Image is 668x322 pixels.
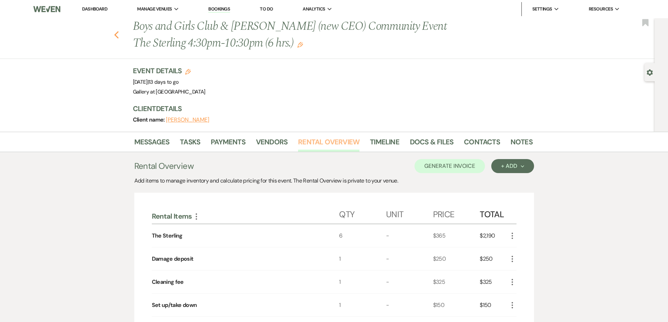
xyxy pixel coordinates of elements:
[33,2,60,16] img: Weven Logo
[501,163,524,169] div: + Add
[152,232,183,240] div: The Sterling
[339,294,386,316] div: 1
[152,255,194,263] div: Damage deposit
[589,6,613,13] span: Resources
[491,159,534,173] button: + Add
[134,177,534,185] div: Add items to manage inventory and calculate pricing for this event. The Rental Overview is privat...
[133,66,205,76] h3: Event Details
[433,270,480,293] div: $325
[464,136,500,152] a: Contacts
[149,78,179,85] span: 13 days to go
[133,88,205,95] span: Gallery at [GEOGRAPHIC_DATA]
[137,6,172,13] span: Manage Venues
[339,224,386,247] div: 6
[339,270,386,293] div: 1
[148,78,179,85] span: |
[152,278,184,286] div: Cleaning fee
[386,247,433,270] div: -
[370,136,399,152] a: Timeline
[134,136,170,152] a: Messages
[133,104,526,114] h3: Client Details
[386,203,433,224] div: Unit
[647,69,653,75] button: Open lead details
[152,212,339,221] div: Rental Items
[433,294,480,316] div: $150
[260,6,273,12] a: To Do
[211,136,245,152] a: Payments
[152,301,197,309] div: Set up/take down
[303,6,325,13] span: Analytics
[433,203,480,224] div: Price
[511,136,533,152] a: Notes
[166,117,209,123] button: [PERSON_NAME]
[480,247,508,270] div: $250
[298,136,359,152] a: Rental Overview
[480,270,508,293] div: $325
[180,136,200,152] a: Tasks
[208,6,230,13] a: Bookings
[532,6,552,13] span: Settings
[82,6,107,12] a: Dashboard
[133,116,166,123] span: Client name:
[386,224,433,247] div: -
[433,224,480,247] div: $365
[386,270,433,293] div: -
[480,224,508,247] div: $2,190
[133,78,179,85] span: [DATE]
[339,203,386,224] div: Qty
[414,159,485,173] button: Generate Invoice
[134,160,194,172] h3: Rental Overview
[410,136,453,152] a: Docs & Files
[256,136,288,152] a: Vendors
[297,41,303,48] button: Edit
[480,203,508,224] div: Total
[480,294,508,316] div: $150
[386,294,433,316] div: -
[433,247,480,270] div: $250
[133,18,447,52] h1: Boys and Girls Club & [PERSON_NAME] (new CEO) Community Event The Sterling 4:30pm-10:30pm (6 hrs.)
[339,247,386,270] div: 1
